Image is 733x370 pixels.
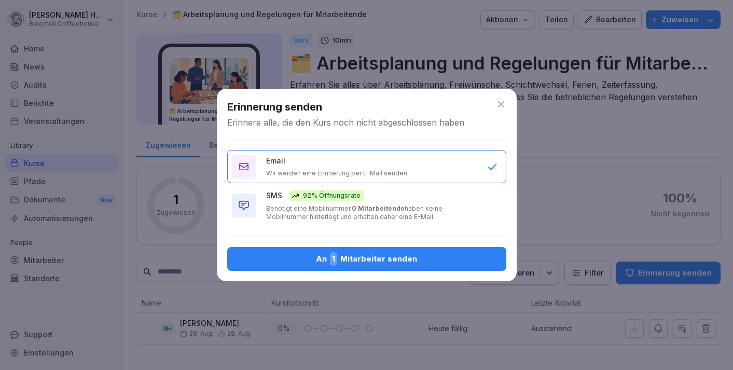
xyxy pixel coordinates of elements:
span: 1 [330,252,337,266]
h1: Erinnerung senden [227,99,322,115]
p: Benötigt eine Mobilnummer. haben keine Mobilnummer hinterlegt und erhalten daher eine E-Mail. [266,204,477,221]
b: 0 Mitarbeitende [352,204,405,212]
p: SMS [266,190,282,201]
div: An Mitarbeiter senden [236,252,498,266]
p: Email [266,155,285,166]
button: An1Mitarbeiter senden [227,247,506,271]
p: Erinnere alle, die den Kurs noch nicht abgeschlossen haben [227,117,464,128]
p: 92% Öffnungsrate [303,191,361,200]
p: Wir werden eine Erinnerung per E-Mail senden [266,169,407,177]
